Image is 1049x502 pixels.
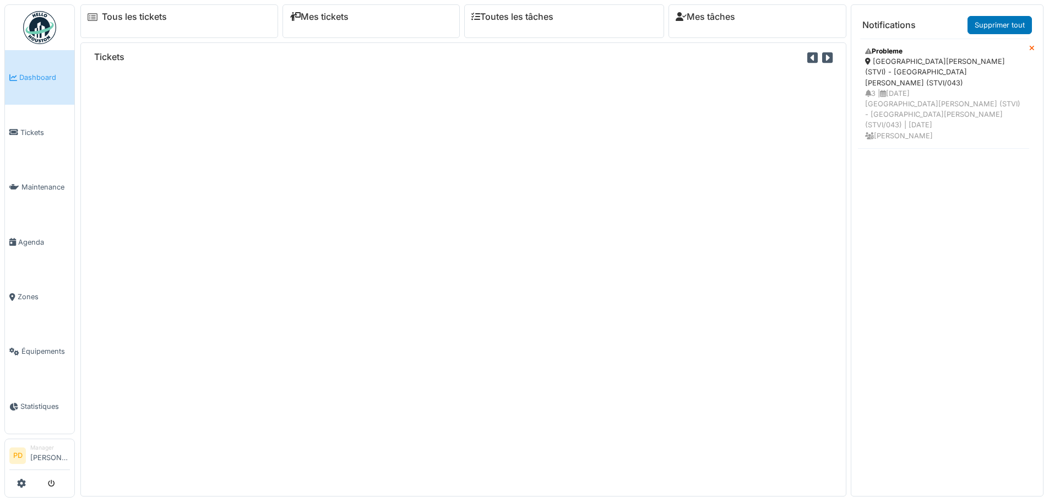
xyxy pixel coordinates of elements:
a: Supprimer tout [968,16,1032,34]
a: Toutes les tâches [471,12,553,22]
div: Manager [30,444,70,452]
span: Tickets [20,127,70,138]
a: Dashboard [5,50,74,105]
span: Agenda [18,237,70,247]
a: Équipements [5,324,74,379]
a: Mes tickets [290,12,349,22]
div: Probleme [865,46,1022,56]
a: Zones [5,269,74,324]
a: Tous les tickets [102,12,167,22]
img: Badge_color-CXgf-gQk.svg [23,11,56,44]
a: Maintenance [5,160,74,214]
span: Équipements [21,346,70,357]
h6: Notifications [862,20,916,30]
span: Statistiques [20,401,70,412]
a: Statistiques [5,379,74,434]
span: Maintenance [21,182,70,192]
a: PD Manager[PERSON_NAME] [9,444,70,470]
a: Probleme [GEOGRAPHIC_DATA][PERSON_NAME] (STVI) - [GEOGRAPHIC_DATA][PERSON_NAME] (STVI/043) 3 |[DA... [858,39,1029,149]
a: Tickets [5,105,74,159]
a: Mes tâches [676,12,735,22]
li: [PERSON_NAME] [30,444,70,467]
div: 3 | [DATE] [GEOGRAPHIC_DATA][PERSON_NAME] (STVI) - [GEOGRAPHIC_DATA][PERSON_NAME] (STVI/043) | [D... [865,88,1022,141]
h6: Tickets [94,52,124,62]
a: Agenda [5,214,74,269]
span: Zones [18,292,70,302]
li: PD [9,447,26,464]
div: [GEOGRAPHIC_DATA][PERSON_NAME] (STVI) - [GEOGRAPHIC_DATA][PERSON_NAME] (STVI/043) [865,56,1022,88]
span: Dashboard [19,72,70,83]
